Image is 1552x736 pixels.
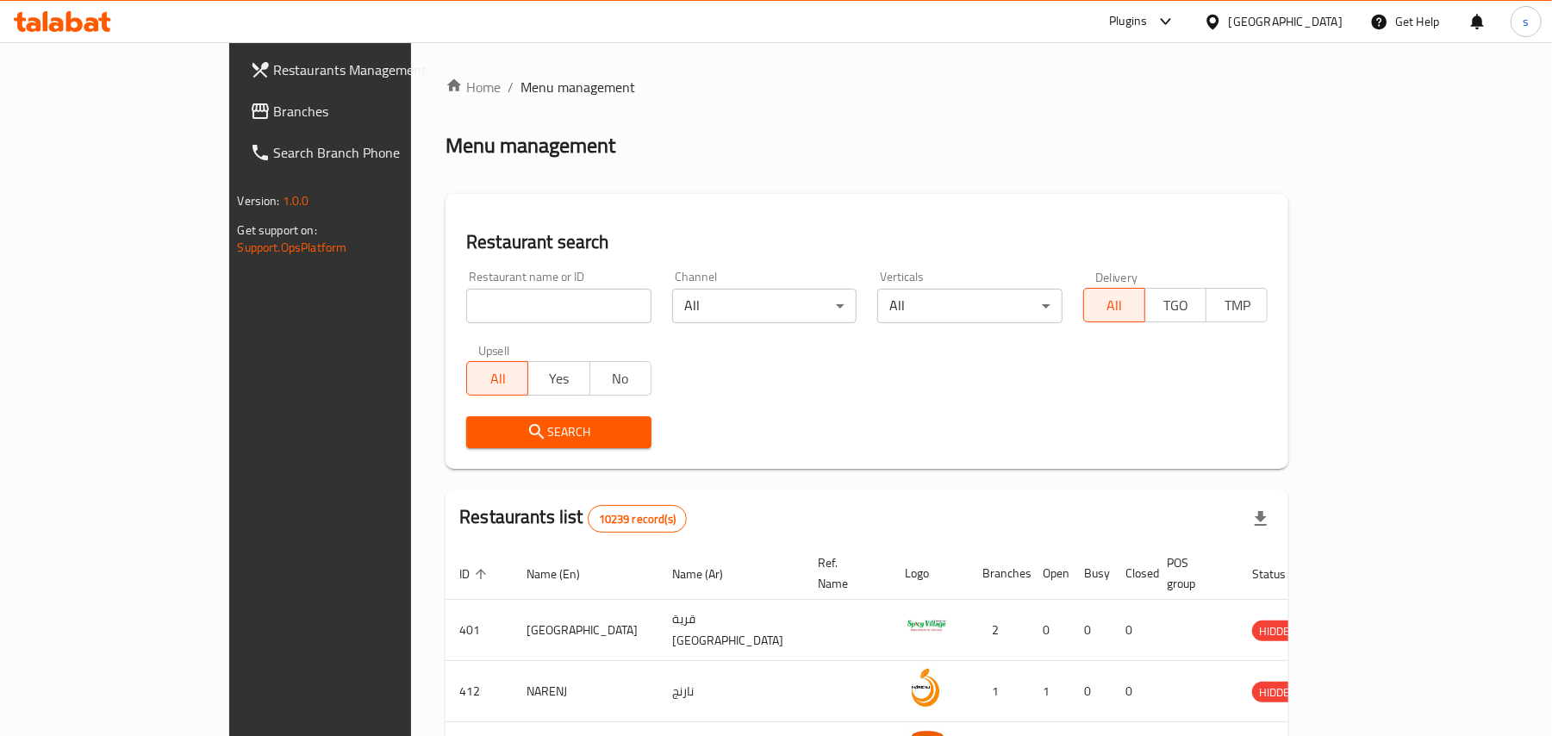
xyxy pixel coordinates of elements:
[1070,600,1112,661] td: 0
[466,416,651,448] button: Search
[466,229,1268,255] h2: Restaurant search
[589,511,686,527] span: 10239 record(s)
[672,289,857,323] div: All
[658,661,804,722] td: نارنج
[446,77,1288,97] nav: breadcrumb
[1167,552,1218,594] span: POS group
[588,505,687,533] div: Total records count
[1144,288,1206,322] button: TGO
[1252,621,1304,641] span: HIDDEN
[508,77,514,97] li: /
[236,49,489,90] a: Restaurants Management
[480,421,638,443] span: Search
[1109,11,1147,32] div: Plugins
[1523,12,1529,31] span: s
[466,361,528,396] button: All
[527,361,589,396] button: Yes
[891,547,969,600] th: Logo
[274,101,475,122] span: Branches
[1112,661,1153,722] td: 0
[597,366,645,391] span: No
[459,564,492,584] span: ID
[466,289,651,323] input: Search for restaurant name or ID..
[1252,682,1304,702] div: HIDDEN
[1112,600,1153,661] td: 0
[513,600,658,661] td: [GEOGRAPHIC_DATA]
[818,552,870,594] span: Ref. Name
[236,132,489,173] a: Search Branch Phone
[1229,12,1343,31] div: [GEOGRAPHIC_DATA]
[274,142,475,163] span: Search Branch Phone
[1095,271,1138,283] label: Delivery
[969,600,1029,661] td: 2
[672,564,745,584] span: Name (Ar)
[969,661,1029,722] td: 1
[520,77,635,97] span: Menu management
[1213,293,1261,318] span: TMP
[589,361,651,396] button: No
[1070,661,1112,722] td: 0
[236,90,489,132] a: Branches
[1206,288,1268,322] button: TMP
[238,236,347,259] a: Support.OpsPlatform
[1252,683,1304,702] span: HIDDEN
[446,132,615,159] h2: Menu management
[474,366,521,391] span: All
[1240,498,1281,540] div: Export file
[877,289,1063,323] div: All
[1091,293,1138,318] span: All
[658,600,804,661] td: قرية [GEOGRAPHIC_DATA]
[1112,547,1153,600] th: Closed
[1029,600,1070,661] td: 0
[478,344,510,356] label: Upsell
[1029,661,1070,722] td: 1
[238,219,317,241] span: Get support on:
[238,190,280,212] span: Version:
[905,666,948,709] img: NARENJ
[1070,547,1112,600] th: Busy
[969,547,1029,600] th: Branches
[1252,564,1308,584] span: Status
[527,564,602,584] span: Name (En)
[1152,293,1200,318] span: TGO
[1083,288,1145,322] button: All
[513,661,658,722] td: NARENJ
[535,366,583,391] span: Yes
[1029,547,1070,600] th: Open
[459,504,687,533] h2: Restaurants list
[905,605,948,648] img: Spicy Village
[283,190,309,212] span: 1.0.0
[274,59,475,80] span: Restaurants Management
